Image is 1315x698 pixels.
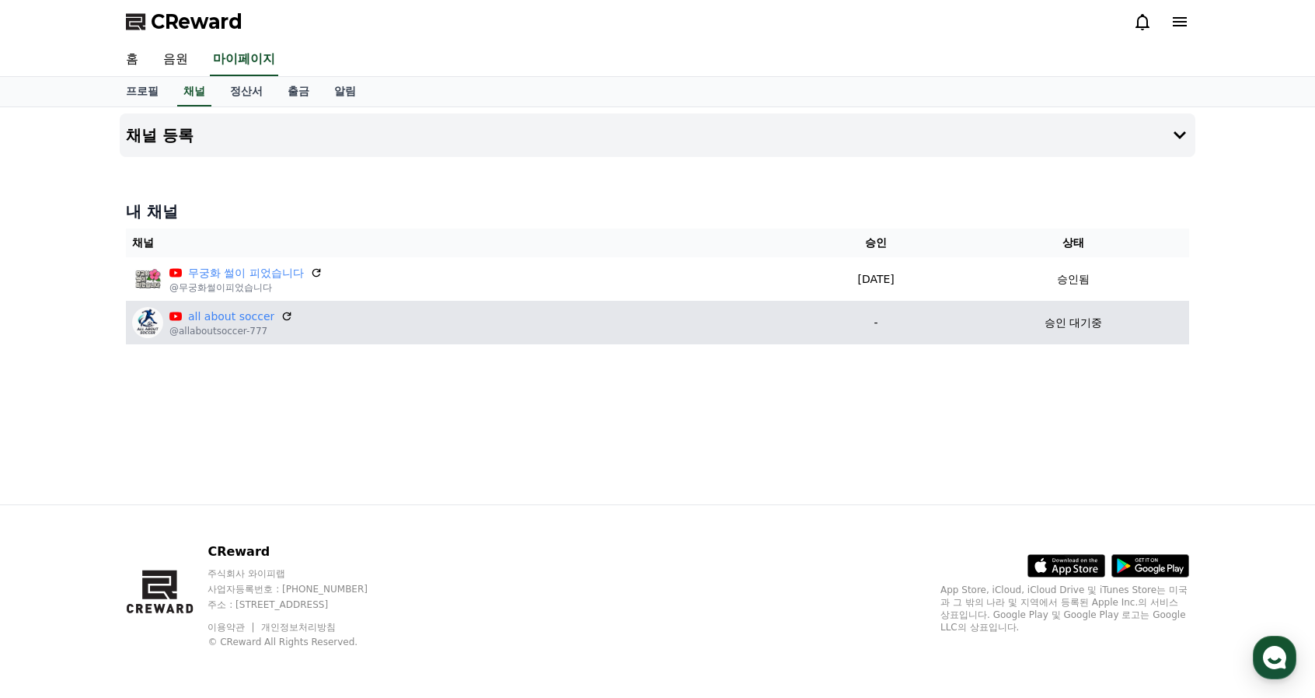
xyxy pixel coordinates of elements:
a: 채널 [177,77,211,106]
span: 설정 [240,516,259,529]
a: 마이페이지 [210,44,278,76]
p: 승인됨 [1057,271,1090,288]
p: 사업자등록번호 : [PHONE_NUMBER] [208,583,397,595]
a: 무궁화 썰이 피었습니다 [188,265,304,281]
a: all about soccer [188,309,274,325]
a: CReward [126,9,242,34]
a: 알림 [322,77,368,106]
th: 채널 [126,229,795,257]
a: 이용약관 [208,622,256,633]
p: CReward [208,543,397,561]
a: 정산서 [218,77,275,106]
h4: 내 채널 [126,201,1189,222]
span: CReward [151,9,242,34]
th: 승인 [795,229,957,257]
th: 상태 [957,229,1189,257]
p: - [801,315,951,331]
span: 홈 [49,516,58,529]
a: 개인정보처리방침 [261,622,336,633]
a: 출금 [275,77,322,106]
p: @allaboutsoccer-777 [169,325,293,337]
p: © CReward All Rights Reserved. [208,636,397,648]
img: 무궁화 썰이 피었습니다 [132,263,163,295]
a: 프로필 [113,77,171,106]
p: App Store, iCloud, iCloud Drive 및 iTunes Store는 미국과 그 밖의 나라 및 지역에서 등록된 Apple Inc.의 서비스 상표입니다. Goo... [940,584,1189,633]
p: 승인 대기중 [1045,315,1102,331]
a: 홈 [113,44,151,76]
button: 채널 등록 [120,113,1195,157]
h4: 채널 등록 [126,127,194,144]
a: 음원 [151,44,201,76]
p: @무궁화썰이피었습니다 [169,281,323,294]
p: 주소 : [STREET_ADDRESS] [208,599,397,611]
a: 홈 [5,493,103,532]
span: 대화 [142,517,161,529]
img: all about soccer [132,307,163,338]
p: [DATE] [801,271,951,288]
a: 대화 [103,493,201,532]
p: 주식회사 와이피랩 [208,567,397,580]
a: 설정 [201,493,298,532]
